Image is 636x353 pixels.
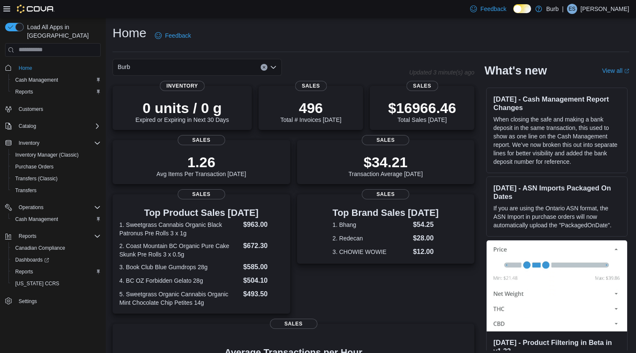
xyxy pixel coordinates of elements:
a: Feedback [151,27,194,44]
a: Settings [15,296,40,306]
a: Purchase Orders [12,162,57,172]
span: Sales [178,135,225,145]
span: Transfers (Classic) [15,175,58,182]
p: 1.26 [157,154,246,171]
button: Inventory [2,137,104,149]
span: Catalog [19,123,36,130]
a: Feedback [467,0,509,17]
button: Reports [15,231,40,241]
span: Inventory Manager (Classic) [15,152,79,158]
p: Burb [546,4,559,14]
span: Transfers [12,185,101,196]
button: Operations [2,201,104,213]
p: If you are using the Ontario ASN format, the ASN Import in purchase orders will now automatically... [493,204,620,229]
span: Cash Management [12,214,101,224]
dd: $963.00 [243,220,284,230]
span: Sales [362,135,409,145]
h2: What's new [485,64,547,77]
h3: [DATE] - Cash Management Report Changes [493,95,620,112]
span: Canadian Compliance [15,245,65,251]
a: Home [15,63,36,73]
button: Open list of options [270,64,277,71]
span: Transfers (Classic) [12,174,101,184]
span: Customers [15,104,101,114]
button: Operations [15,202,47,212]
span: Purchase Orders [12,162,101,172]
h3: [DATE] - ASN Imports Packaged On Dates [493,184,620,201]
div: Avg Items Per Transaction [DATE] [157,154,246,177]
span: Transfers [15,187,36,194]
span: Feedback [480,5,506,13]
span: Reports [15,231,101,241]
span: Home [15,63,101,73]
a: Dashboards [8,254,104,266]
dd: $585.00 [243,262,284,272]
span: Dashboards [15,256,49,263]
div: Emma Specht [567,4,577,14]
p: $34.21 [348,154,423,171]
dd: $54.25 [413,220,439,230]
div: Expired or Expiring in Next 30 Days [135,99,229,123]
p: 0 units / 0 g [135,99,229,116]
svg: External link [624,69,629,74]
span: Dashboards [12,255,101,265]
button: Home [2,62,104,74]
span: Settings [15,295,101,306]
span: Purchase Orders [15,163,54,170]
button: Cash Management [8,74,104,86]
button: Purchase Orders [8,161,104,173]
h3: Top Brand Sales [DATE] [333,208,439,218]
span: Load All Apps in [GEOGRAPHIC_DATA] [24,23,101,40]
dt: 4. BC OZ Forbidden Gelato 28g [119,276,240,285]
p: [PERSON_NAME] [581,4,629,14]
span: Washington CCRS [12,279,101,289]
dd: $672.30 [243,241,284,251]
button: Inventory Manager (Classic) [8,149,104,161]
a: Transfers (Classic) [12,174,61,184]
div: Total # Invoices [DATE] [280,99,341,123]
button: Reports [2,230,104,242]
span: Home [19,65,32,72]
dt: 2. Coast Mountain BC Organic Pure Cake Skunk Pre Rolls 3 x 0.5g [119,242,240,259]
span: Operations [15,202,101,212]
button: Cash Management [8,213,104,225]
div: Transaction Average [DATE] [348,154,423,177]
span: Operations [19,204,44,211]
a: Cash Management [12,75,61,85]
img: Cova [17,5,55,13]
button: Clear input [261,64,267,71]
span: Sales [406,81,438,91]
a: Reports [12,267,36,277]
button: Transfers [8,185,104,196]
button: Catalog [2,120,104,132]
dd: $493.50 [243,289,284,299]
span: Reports [15,88,33,95]
span: Sales [362,189,409,199]
span: Inventory [160,81,205,91]
p: | [562,4,564,14]
button: [US_STATE] CCRS [8,278,104,290]
span: Inventory Manager (Classic) [12,150,101,160]
dd: $504.10 [243,276,284,286]
a: Reports [12,87,36,97]
a: Inventory Manager (Classic) [12,150,82,160]
button: Reports [8,266,104,278]
span: Reports [19,233,36,240]
dt: 5. Sweetgrass Organic Cannabis Organic Mint Chocolate Chip Petites 14g [119,290,240,307]
button: Transfers (Classic) [8,173,104,185]
span: Inventory [15,138,101,148]
span: Burb [118,62,130,72]
h3: Top Product Sales [DATE] [119,208,284,218]
dt: 3. CHOWIE WOWIE [333,248,410,256]
p: When closing the safe and making a bank deposit in the same transaction, this used to show as one... [493,115,620,166]
a: View allExternal link [602,67,629,74]
nav: Complex example [5,58,101,329]
span: Reports [12,267,101,277]
span: [US_STATE] CCRS [15,280,59,287]
h1: Home [113,25,146,41]
span: Settings [19,298,37,305]
a: Cash Management [12,214,61,224]
a: Transfers [12,185,40,196]
input: Dark Mode [513,4,531,13]
dt: 2. Redecan [333,234,410,243]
